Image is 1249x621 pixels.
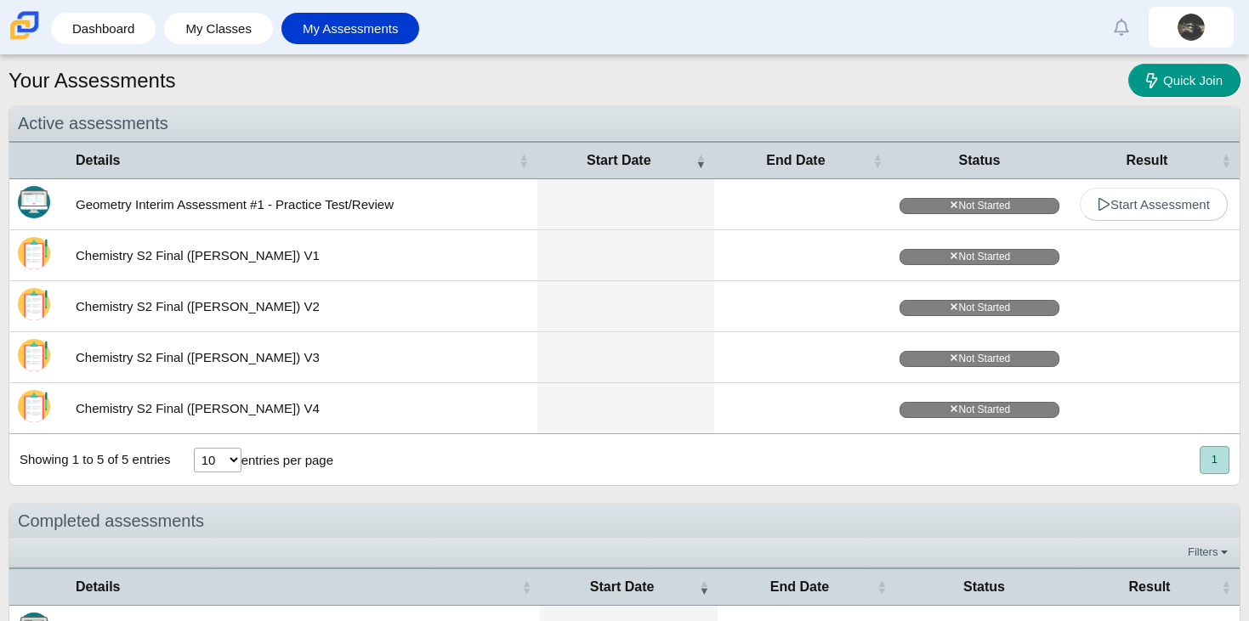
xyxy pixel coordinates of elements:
[546,151,692,170] span: Start Date
[9,434,171,485] div: Showing 1 to 5 of 5 entries
[1076,151,1218,170] span: Result
[900,402,1059,418] span: Not Started
[76,151,515,170] span: Details
[548,578,695,596] span: Start Date
[1200,446,1229,474] button: 1
[173,13,264,44] a: My Classes
[7,8,43,43] img: Carmen School of Science & Technology
[900,198,1059,214] span: Not Started
[1080,188,1228,221] a: Start Assessment
[1221,152,1231,169] span: Result : Activate to sort
[519,152,529,169] span: Details : Activate to sort
[290,13,412,44] a: My Assessments
[699,579,709,596] span: Start Date : Activate to remove sorting
[67,332,537,383] td: Chemistry S2 Final ([PERSON_NAME]) V3
[1082,578,1218,596] span: Result
[9,504,1240,539] div: Completed assessments
[18,186,50,218] img: Itembank
[67,230,537,281] td: Chemistry S2 Final ([PERSON_NAME]) V1
[695,152,706,169] span: Start Date : Activate to remove sorting
[900,249,1059,265] span: Not Started
[1178,14,1205,41] img: nathaniel.ramirezl.QLcH8V
[1128,64,1240,97] a: Quick Join
[67,383,537,434] td: Chemistry S2 Final ([PERSON_NAME]) V4
[900,351,1059,367] span: Not Started
[9,66,176,95] h1: Your Assessments
[18,339,50,371] img: Scannable
[1184,544,1235,561] a: Filters
[521,579,531,596] span: Details : Activate to sort
[60,13,147,44] a: Dashboard
[904,578,1064,596] span: Status
[1221,579,1231,596] span: Result : Activate to sort
[67,179,537,230] td: Geometry Interim Assessment #1 - Practice Test/Review
[900,300,1059,316] span: Not Started
[877,579,887,596] span: End Date : Activate to sort
[1103,8,1140,46] a: Alerts
[241,453,333,467] label: entries per page
[9,106,1240,141] div: Active assessments
[726,578,873,596] span: End Date
[18,390,50,422] img: Scannable
[7,31,43,46] a: Carmen School of Science & Technology
[1098,197,1210,212] span: Start Assessment
[67,281,537,332] td: Chemistry S2 Final ([PERSON_NAME]) V2
[1198,446,1229,474] nav: pagination
[18,288,50,320] img: Scannable
[1163,73,1223,88] span: Quick Join
[76,578,518,596] span: Details
[18,237,50,269] img: Scannable
[872,152,883,169] span: End Date : Activate to sort
[900,151,1059,170] span: Status
[1149,7,1234,48] a: nathaniel.ramirezl.QLcH8V
[723,151,869,170] span: End Date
